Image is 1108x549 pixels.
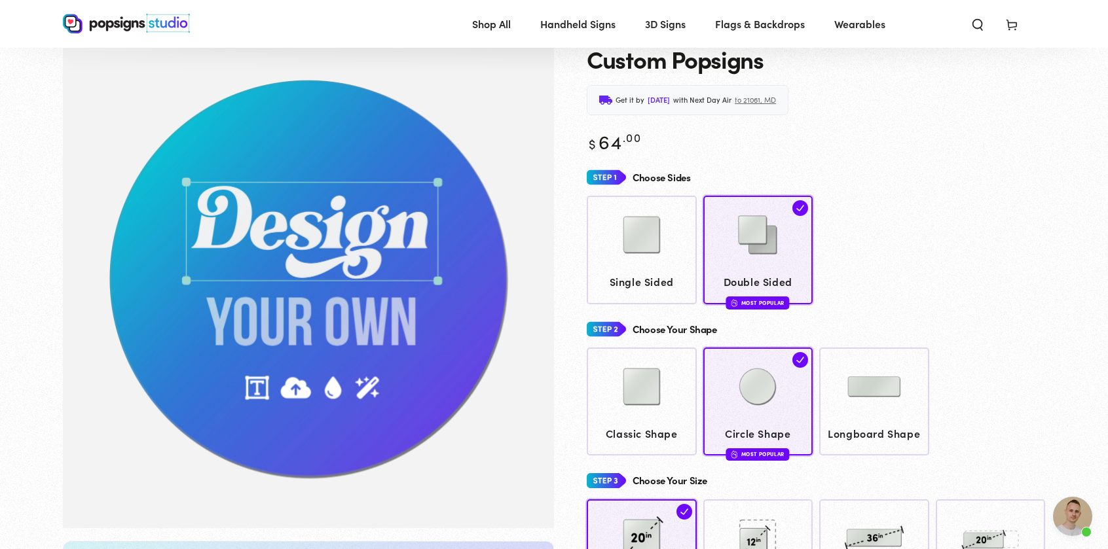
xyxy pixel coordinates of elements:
h4: Choose Sides [633,172,691,183]
a: Classic Shape Classic Shape [587,347,697,455]
span: Flags & Backdrops [715,14,805,33]
span: [DATE] [648,94,670,107]
a: Handheld Signs [530,7,625,41]
span: Get it by [616,94,644,107]
a: Single Sided Single Sided [587,196,697,304]
span: 3D Signs [645,14,686,33]
span: Wearables [834,14,885,33]
a: Flags & Backdrops [705,7,815,41]
h4: Choose Your Shape [633,324,717,335]
a: Longboard Shape Longboard Shape [819,347,929,455]
sup: .00 [623,129,641,145]
a: Wearables [824,7,895,41]
span: Circle Shape [709,424,807,443]
img: check.svg [792,352,808,368]
span: Single Sided [593,272,691,291]
h1: Custom Popsigns [587,46,764,72]
img: Circle Shape [725,354,790,419]
img: fire.svg [731,450,738,459]
span: Handheld Signs [540,14,616,33]
div: Most Popular [726,296,790,309]
img: Longboard Shape [841,354,907,419]
img: Step 3 [587,469,626,493]
span: Longboard Shape [826,424,923,443]
a: Double Sided Double Sided Most Popular [703,196,813,304]
span: Double Sided [709,272,807,291]
img: fire.svg [731,298,738,308]
h4: Choose Your Size [633,475,707,486]
a: Shop All [462,7,521,41]
summary: Search our site [961,9,995,38]
a: 3D Signs [635,7,695,41]
img: check.svg [792,200,808,216]
span: Classic Shape [593,424,691,443]
img: Popsigns Studio [63,14,190,33]
media-gallery: Gallery Viewer [63,32,554,528]
img: Single Sided [609,202,674,268]
img: Classic Shape [609,354,674,419]
div: Most Popular [726,448,790,461]
a: Open chat [1053,497,1092,536]
img: check.svg [676,504,692,520]
a: Circle Shape Circle Shape Most Popular [703,347,813,455]
bdi: 64 [587,128,641,154]
span: to 21061, MD [735,94,776,107]
img: Step 2 [587,317,626,342]
img: Double Sided [725,202,790,268]
span: Shop All [472,14,511,33]
img: Custom Popsigns [63,32,554,528]
img: Step 1 [587,166,626,190]
span: with Next Day Air [673,94,731,107]
span: $ [589,134,597,152]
